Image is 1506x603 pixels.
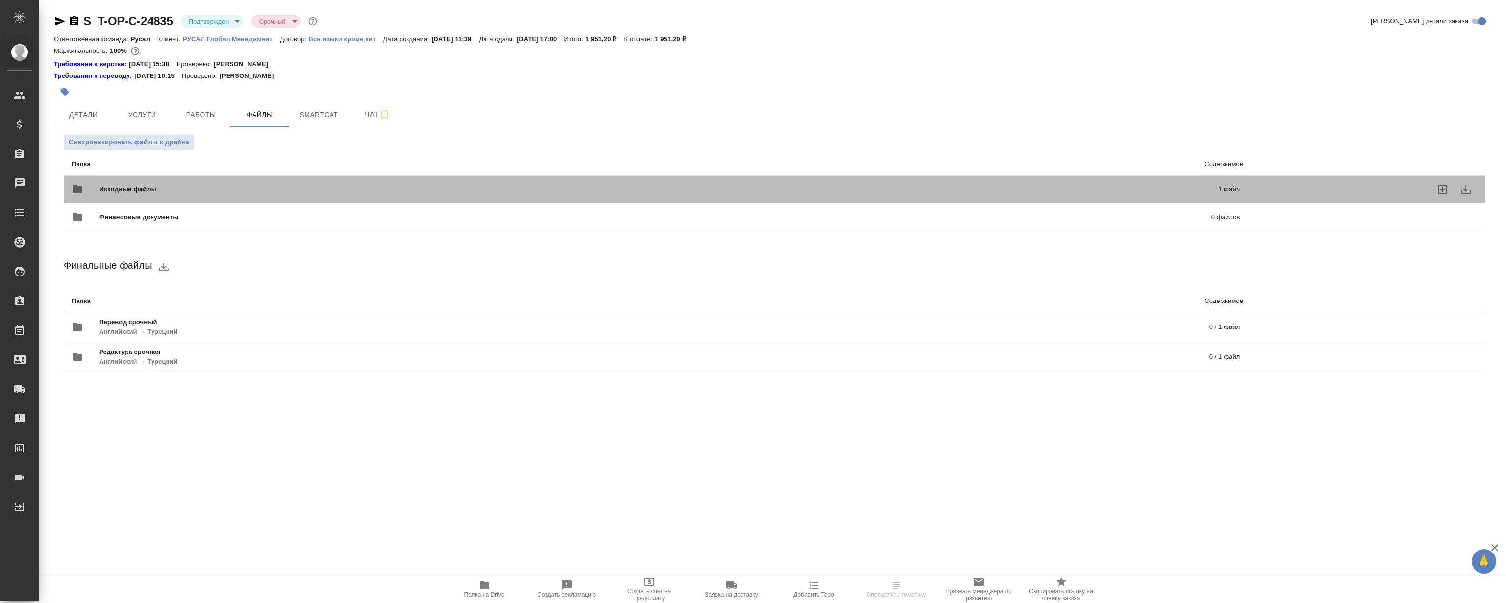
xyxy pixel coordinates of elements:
button: Синхронизировать файлы с драйва [64,135,194,150]
p: [DATE] 10:15 [134,71,182,81]
p: Все языки кроме кит [308,35,383,43]
a: РУСАЛ Глобал Менеджмент [183,34,280,43]
span: Финальные файлы [64,260,152,271]
span: Чат [354,108,401,121]
p: [DATE] 17:00 [517,35,564,43]
p: Итого: [564,35,585,43]
label: uploadFiles [1430,177,1454,201]
p: [PERSON_NAME] [219,71,281,81]
div: Подтвержден [181,15,244,28]
div: Нажми, чтобы открыть папку с инструкцией [54,59,129,69]
span: Перевод срочный [99,317,693,327]
p: РУСАЛ Глобал Менеджмент [183,35,280,43]
div: Подтвержден [251,15,300,28]
p: Дата создания: [383,35,431,43]
p: 0 файлов [695,212,1240,222]
a: Требования к верстке: [54,59,129,69]
p: Проверено: [182,71,220,81]
p: Английский → Турецкий [99,357,693,367]
button: Скопировать ссылку для ЯМессенджера [54,15,66,27]
button: 0.00 RUB; [129,45,142,57]
p: Клиент: [157,35,183,43]
p: Содержимое [648,296,1244,306]
button: Срочный [256,17,288,25]
p: Проверено: [177,59,214,69]
p: Русал [131,35,157,43]
button: download [1454,177,1478,201]
button: Подтвержден [186,17,232,25]
button: Добавить тэг [54,81,76,102]
button: folder [66,345,89,369]
p: К оплате: [624,35,655,43]
span: 🙏 [1476,551,1492,572]
p: 1 951,20 ₽ [586,35,624,43]
span: [PERSON_NAME] детали заказа [1371,16,1468,26]
button: folder [66,205,89,229]
p: [DATE] 11:39 [432,35,479,43]
button: folder [66,177,89,201]
span: Финансовые документы [99,212,695,222]
svg: Подписаться [379,109,390,121]
span: Файлы [236,109,283,121]
span: Редактура срочная [99,347,693,357]
p: Папка [72,296,648,306]
span: Исходные файлы [99,184,688,194]
p: 100% [110,47,129,54]
span: Smartcat [295,109,342,121]
span: Работы [178,109,225,121]
p: 0 / 1 файл [693,352,1240,362]
button: Скопировать ссылку [68,15,80,27]
p: 1 951,20 ₽ [655,35,693,43]
button: folder [66,315,89,339]
p: Дата сдачи: [479,35,516,43]
p: [DATE] 15:38 [129,59,177,69]
p: 0 / 1 файл [693,322,1240,332]
p: 1 файл [688,184,1240,194]
button: Доп статусы указывают на важность/срочность заказа [306,15,319,27]
span: Услуги [119,109,166,121]
p: Содержимое [648,159,1244,169]
p: Маржинальность: [54,47,110,54]
p: Папка [72,159,648,169]
button: download [152,255,176,278]
span: Синхронизировать файлы с драйва [69,137,189,147]
a: Все языки кроме кит [308,34,383,43]
p: Английский → Турецкий [99,327,693,337]
p: Договор: [280,35,309,43]
a: S_T-OP-C-24835 [83,14,173,27]
button: 🙏 [1472,549,1496,574]
span: Детали [60,109,107,121]
p: Ответственная команда: [54,35,131,43]
div: Нажми, чтобы открыть папку с инструкцией [54,71,134,81]
p: [PERSON_NAME] [214,59,276,69]
a: Требования к переводу: [54,71,134,81]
